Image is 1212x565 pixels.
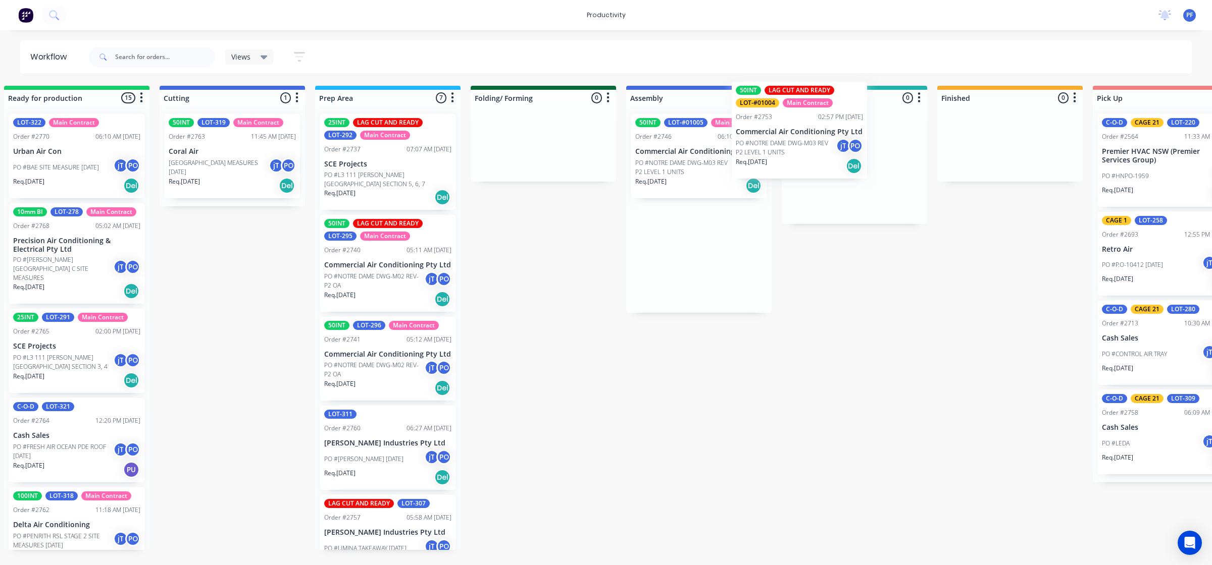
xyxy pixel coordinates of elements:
div: productivity [582,8,631,23]
div: Workflow [30,51,72,63]
span: PF [1186,11,1193,20]
div: Open Intercom Messenger [1178,531,1202,555]
input: Search for orders... [115,47,215,67]
img: Factory [18,8,33,23]
span: Views [231,51,250,62]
